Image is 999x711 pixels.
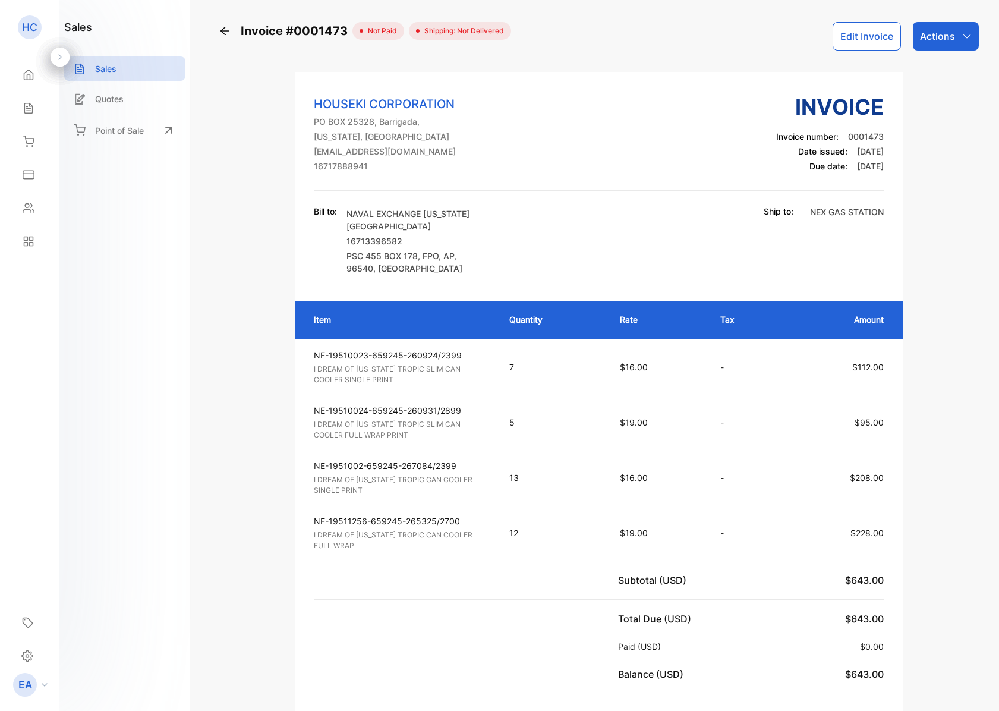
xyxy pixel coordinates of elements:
p: 16717888941 [314,160,456,172]
span: $643.00 [845,613,884,625]
span: $208.00 [850,473,884,483]
p: 13 [509,471,596,484]
button: Actions [913,22,979,51]
span: [DATE] [857,146,884,156]
iframe: LiveChat chat widget [949,661,999,711]
p: Sales [95,62,116,75]
span: $228.00 [850,528,884,538]
p: Quantity [509,313,596,326]
p: I DREAM OF [US_STATE] TROPIC SLIM CAN COOLER FULL WRAP PRINT [314,419,488,441]
p: Ship to: [764,205,793,218]
span: [DATE] [857,161,884,171]
p: - [720,361,770,373]
a: Sales [64,56,185,81]
span: $112.00 [852,362,884,372]
p: Bill to: [314,205,337,218]
span: $643.00 [845,574,884,586]
span: $16.00 [620,473,648,483]
span: , [GEOGRAPHIC_DATA] [373,263,462,273]
span: $95.00 [855,417,884,427]
span: , FPO, AP [418,251,454,261]
p: Amount [794,313,884,326]
p: HOUSEKI CORPORATION [314,95,456,113]
span: Date issued: [798,146,847,156]
p: Total Due (USD) [618,612,696,626]
p: NE-19510024-659245-260931/2899 [314,404,488,417]
p: Tax [720,313,770,326]
p: Point of Sale [95,124,144,137]
p: Quotes [95,93,124,105]
span: $19.00 [620,417,648,427]
p: NE-19511256-659245-265325/2700 [314,515,488,527]
p: [US_STATE], [GEOGRAPHIC_DATA] [314,130,456,143]
p: Item [314,313,486,326]
p: - [720,527,770,539]
span: $643.00 [845,668,884,680]
p: 12 [509,527,596,539]
p: Balance (USD) [618,667,688,681]
p: - [720,471,770,484]
span: not paid [363,26,397,36]
a: Quotes [64,87,185,111]
p: NE-1951002-659245-267084/2399 [314,460,488,472]
p: I DREAM OF [US_STATE] TROPIC SLIM CAN COOLER SINGLE PRINT [314,364,488,385]
span: $0.00 [860,641,884,652]
p: 7 [509,361,596,373]
span: 0001473 [848,131,884,141]
p: I DREAM OF [US_STATE] TROPIC CAN COOLER FULL WRAP [314,530,488,551]
span: $19.00 [620,528,648,538]
span: PSC 455 BOX 178 [346,251,418,261]
p: Rate [620,313,697,326]
h1: sales [64,19,92,35]
p: PO BOX 25328, Barrigada, [314,115,456,128]
a: Point of Sale [64,117,185,143]
span: Shipping: Not Delivered [420,26,504,36]
p: EA [18,677,32,693]
h3: Invoice [776,91,884,123]
span: $16.00 [620,362,648,372]
p: NAVAL EXCHANGE [US_STATE][GEOGRAPHIC_DATA] [346,207,483,232]
p: HC [22,20,37,35]
p: - [720,416,770,429]
p: 5 [509,416,596,429]
button: Edit Invoice [833,22,901,51]
p: 16713396582 [346,235,483,247]
span: Invoice number: [776,131,839,141]
span: Invoice #0001473 [241,22,352,40]
span: Due date: [809,161,847,171]
span: NEX GAS STATION [810,207,884,217]
p: [EMAIL_ADDRESS][DOMAIN_NAME] [314,145,456,158]
p: Paid (USD) [618,640,666,653]
p: I DREAM OF [US_STATE] TROPIC CAN COOLER SINGLE PRINT [314,474,488,496]
p: Subtotal (USD) [618,573,691,587]
p: Actions [920,29,955,43]
p: NE-19510023-659245-260924/2399 [314,349,488,361]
